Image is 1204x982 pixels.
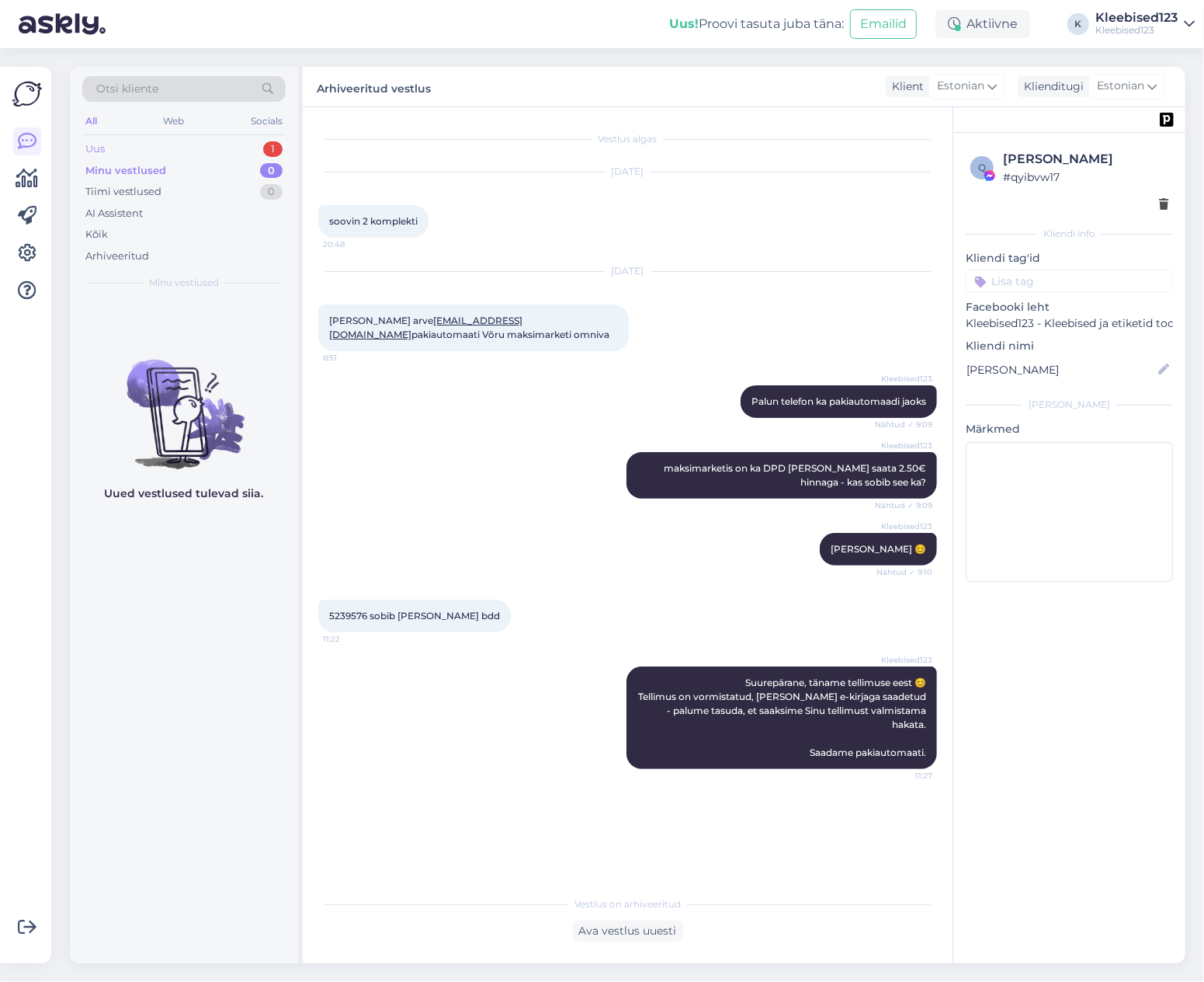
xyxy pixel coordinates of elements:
[874,770,932,782] span: 11:27
[573,921,683,942] div: Ava vestlus uuesti
[1067,13,1089,35] div: K
[96,81,158,97] span: Otsi kliente
[1095,12,1178,24] div: Kleebised123
[85,206,143,221] div: AI Assistent
[1003,150,1168,169] div: [PERSON_NAME]
[966,338,1173,354] p: Kliendi nimi
[1095,12,1195,37] a: Kleebised123Kleebised123
[1003,169,1168,186] div: # qyibvw17
[966,270,1173,293] input: Lisa tag
[664,462,928,488] span: maksimarketis on ka DPD [PERSON_NAME] saata 2.50€ hinnaga - kas sobib see ka?
[874,654,932,666] span: Kleebised123
[874,373,932,385] span: Kleebised123
[318,264,937,278] div: [DATE]
[850,9,917,39] button: Emailid
[1018,78,1084,95] div: Klienditugi
[966,227,1173,241] div: Kliendi info
[82,111,100,131] div: All
[263,141,283,157] div: 1
[85,163,166,179] div: Minu vestlused
[85,141,105,157] div: Uus
[935,10,1030,38] div: Aktiivne
[323,239,381,250] span: 20:48
[318,132,937,146] div: Vestlus algas
[574,897,681,911] span: Vestlus on arhiveeritud
[966,398,1173,412] div: [PERSON_NAME]
[669,15,844,33] div: Proovi tasuta juba täna:
[85,249,149,264] div: Arhiveeritud
[260,163,283,179] div: 0
[149,276,219,290] span: Minu vestlused
[105,486,264,502] p: Uued vestlused tulevad siia.
[966,421,1173,437] p: Märkmed
[874,566,932,578] span: Nähtud ✓ 9:10
[966,361,1155,378] input: Lisa nimi
[966,250,1173,266] p: Kliendi tag'id
[1097,78,1144,95] span: Estonian
[318,165,937,179] div: [DATE]
[70,332,298,472] img: No chats
[260,184,283,200] div: 0
[874,500,932,511] span: Nähtud ✓ 9:09
[248,111,286,131] div: Socials
[966,299,1173,315] p: Facebooki leht
[323,633,381,645] span: 11:22
[874,440,932,451] span: Kleebised123
[978,162,986,173] span: q
[1095,24,1178,37] div: Kleebised123
[751,395,926,407] span: Palun telefon ka pakiautomaadi jaoks
[831,543,926,555] span: [PERSON_NAME] 😊
[937,78,984,95] span: Estonian
[886,78,924,95] div: Klient
[329,315,609,340] span: [PERSON_NAME] arve pakiautomaati Võru maksimarketi omniva
[161,111,188,131] div: Web
[329,215,418,227] span: soovin 2 komplekti
[12,79,42,109] img: Askly Logo
[85,227,108,242] div: Kõik
[1160,113,1174,127] img: pd
[874,521,932,532] span: Kleebised123
[329,610,500,622] span: 5239576 sobib [PERSON_NAME] bdd
[85,184,161,200] div: Tiimi vestlused
[638,677,928,758] span: Suurepärane, täname tellimuse eest 😊 Tellimus on vormistatud, [PERSON_NAME] e-kirjaga saadetud - ...
[669,16,699,31] b: Uus!
[323,352,381,364] span: 8:51
[966,315,1173,332] p: Kleebised123 - Kleebised ja etiketid toodetele ning kleebised autodele.
[874,419,932,430] span: Nähtud ✓ 9:09
[317,76,431,97] label: Arhiveeritud vestlus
